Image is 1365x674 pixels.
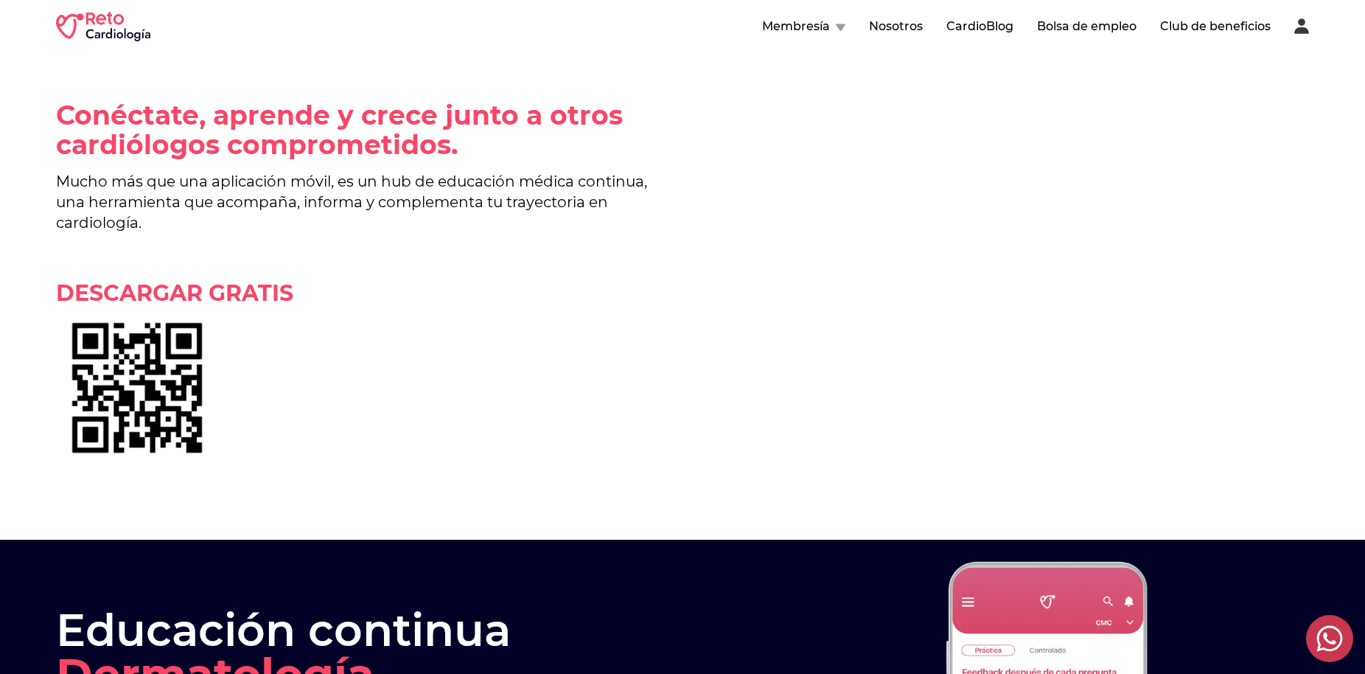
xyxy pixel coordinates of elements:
[694,100,1309,446] iframe: YouTube Video
[56,280,671,307] p: DESCARGAR GRATIS
[56,12,150,41] img: RETO Cardio Logo
[762,18,845,35] button: Membresía
[1160,18,1271,35] button: Club de beneficios
[1037,18,1137,35] button: Bolsa de empleo
[946,18,1013,35] button: CardioBlog
[869,18,923,35] button: Nosotros
[56,307,218,469] img: App Store
[56,171,671,233] p: Mucho más que una aplicación móvil, es un hub de educación médica continua, una herramienta qu...
[56,608,682,653] p: Educación continua
[56,100,671,159] h1: Conéctate, aprende y crece junto a otros cardiólogos comprometidos.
